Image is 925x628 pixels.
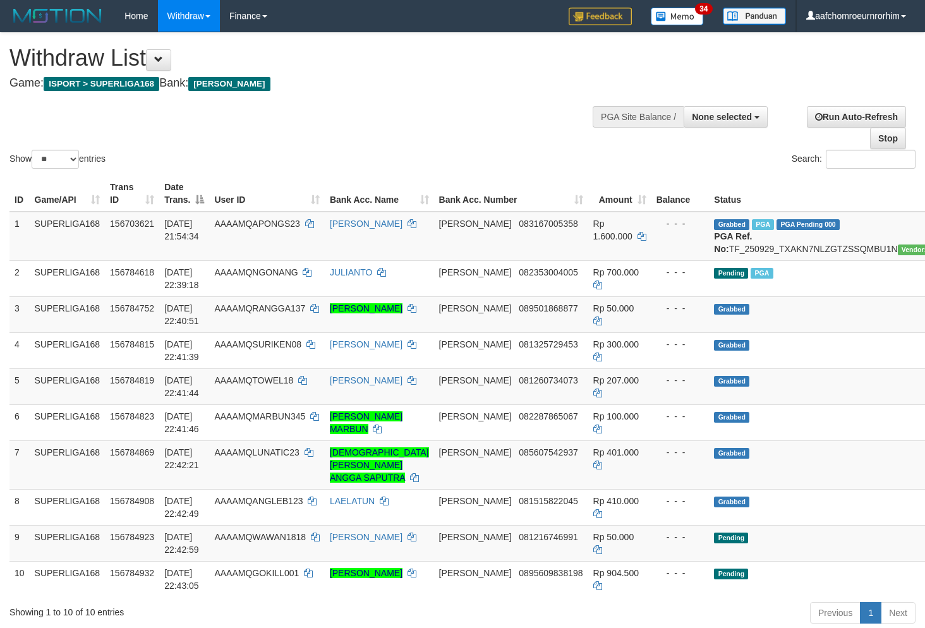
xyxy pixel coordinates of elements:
[439,496,512,506] span: [PERSON_NAME]
[593,267,639,277] span: Rp 700.000
[656,410,704,423] div: - - -
[656,495,704,507] div: - - -
[30,561,106,597] td: SUPERLIGA168
[519,447,577,457] span: Copy 085607542937 to clipboard
[164,568,199,591] span: [DATE] 22:43:05
[777,219,840,230] span: PGA Pending
[692,112,752,122] span: None selected
[110,339,154,349] span: 156784815
[714,231,752,254] b: PGA Ref. No:
[714,497,749,507] span: Grabbed
[439,375,512,385] span: [PERSON_NAME]
[330,339,402,349] a: [PERSON_NAME]
[30,332,106,368] td: SUPERLIGA168
[588,176,651,212] th: Amount: activate to sort column ascending
[214,267,298,277] span: AAAAMQNGONANG
[30,489,106,525] td: SUPERLIGA168
[9,296,30,332] td: 3
[593,532,634,542] span: Rp 50.000
[164,303,199,326] span: [DATE] 22:40:51
[9,45,604,71] h1: Withdraw List
[723,8,786,25] img: panduan.png
[159,176,209,212] th: Date Trans.: activate to sort column descending
[593,568,639,578] span: Rp 904.500
[593,106,684,128] div: PGA Site Balance /
[30,260,106,296] td: SUPERLIGA168
[330,496,375,506] a: LAELATUN
[714,219,749,230] span: Grabbed
[330,219,402,229] a: [PERSON_NAME]
[714,340,749,351] span: Grabbed
[330,303,402,313] a: [PERSON_NAME]
[519,303,577,313] span: Copy 089501868877 to clipboard
[30,176,106,212] th: Game/API: activate to sort column ascending
[9,260,30,296] td: 2
[110,267,154,277] span: 156784618
[30,296,106,332] td: SUPERLIGA168
[9,150,106,169] label: Show entries
[439,447,512,457] span: [PERSON_NAME]
[164,267,199,290] span: [DATE] 22:39:18
[214,375,293,385] span: AAAAMQTOWEL18
[593,447,639,457] span: Rp 401.000
[752,219,774,230] span: Marked by aafchhiseyha
[651,8,704,25] img: Button%20Memo.svg
[214,568,299,578] span: AAAAMQGOKILL001
[656,217,704,230] div: - - -
[44,77,159,91] span: ISPORT > SUPERLIGA168
[9,525,30,561] td: 9
[164,339,199,362] span: [DATE] 22:41:39
[214,219,299,229] span: AAAAMQAPONGS23
[164,411,199,434] span: [DATE] 22:41:46
[209,176,324,212] th: User ID: activate to sort column ascending
[110,447,154,457] span: 156784869
[439,568,512,578] span: [PERSON_NAME]
[714,304,749,315] span: Grabbed
[519,339,577,349] span: Copy 081325729453 to clipboard
[30,525,106,561] td: SUPERLIGA168
[105,176,159,212] th: Trans ID: activate to sort column ascending
[164,532,199,555] span: [DATE] 22:42:59
[714,569,748,579] span: Pending
[30,404,106,440] td: SUPERLIGA168
[214,532,306,542] span: AAAAMQWAWAN1818
[751,268,773,279] span: Marked by aafandaneth
[826,150,916,169] input: Search:
[593,219,632,241] span: Rp 1.600.000
[593,375,639,385] span: Rp 207.000
[32,150,79,169] select: Showentries
[860,602,881,624] a: 1
[519,532,577,542] span: Copy 081216746991 to clipboard
[110,303,154,313] span: 156784752
[330,568,402,578] a: [PERSON_NAME]
[519,568,583,578] span: Copy 0895609838198 to clipboard
[439,339,512,349] span: [PERSON_NAME]
[9,404,30,440] td: 6
[164,375,199,398] span: [DATE] 22:41:44
[325,176,434,212] th: Bank Acc. Name: activate to sort column ascending
[792,150,916,169] label: Search:
[593,303,634,313] span: Rp 50.000
[9,368,30,404] td: 5
[188,77,270,91] span: [PERSON_NAME]
[110,411,154,421] span: 156784823
[519,375,577,385] span: Copy 081260734073 to clipboard
[439,411,512,421] span: [PERSON_NAME]
[439,532,512,542] span: [PERSON_NAME]
[714,376,749,387] span: Grabbed
[810,602,861,624] a: Previous
[9,332,30,368] td: 4
[9,77,604,90] h4: Game: Bank:
[519,219,577,229] span: Copy 083167005358 to clipboard
[30,440,106,489] td: SUPERLIGA168
[714,412,749,423] span: Grabbed
[330,267,372,277] a: JULIANTO
[439,267,512,277] span: [PERSON_NAME]
[9,176,30,212] th: ID
[30,368,106,404] td: SUPERLIGA168
[330,375,402,385] a: [PERSON_NAME]
[593,496,639,506] span: Rp 410.000
[214,339,301,349] span: AAAAMQSURIKEN08
[330,411,402,434] a: [PERSON_NAME] MARBUN
[439,219,512,229] span: [PERSON_NAME]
